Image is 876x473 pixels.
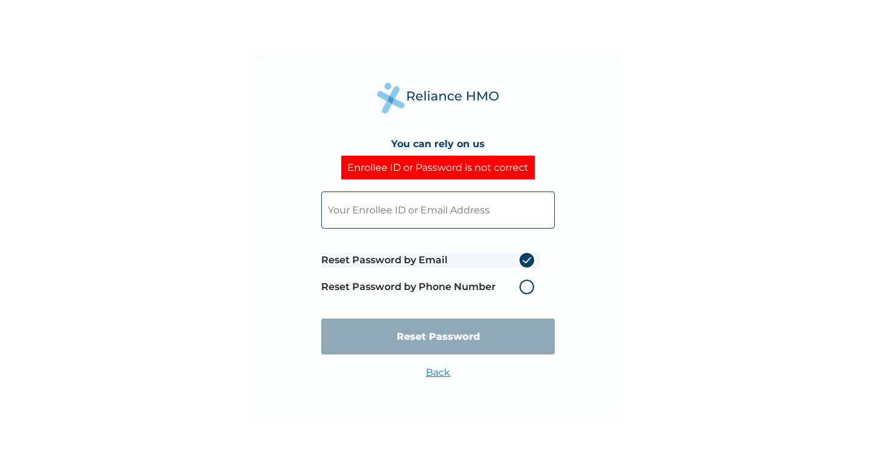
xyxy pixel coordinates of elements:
div: Enrollee ID or Password is not correct [341,156,535,179]
h4: You can rely on us [391,138,485,150]
span: Password reset method [321,247,540,300]
label: Reset Password by Email [321,253,540,268]
a: Back [426,367,450,378]
input: Your Enrollee ID or Email Address [321,192,555,229]
label: Reset Password by Phone Number [321,280,540,294]
input: Reset Password [321,319,555,354]
img: Reliance Health's Logo [377,83,499,114]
